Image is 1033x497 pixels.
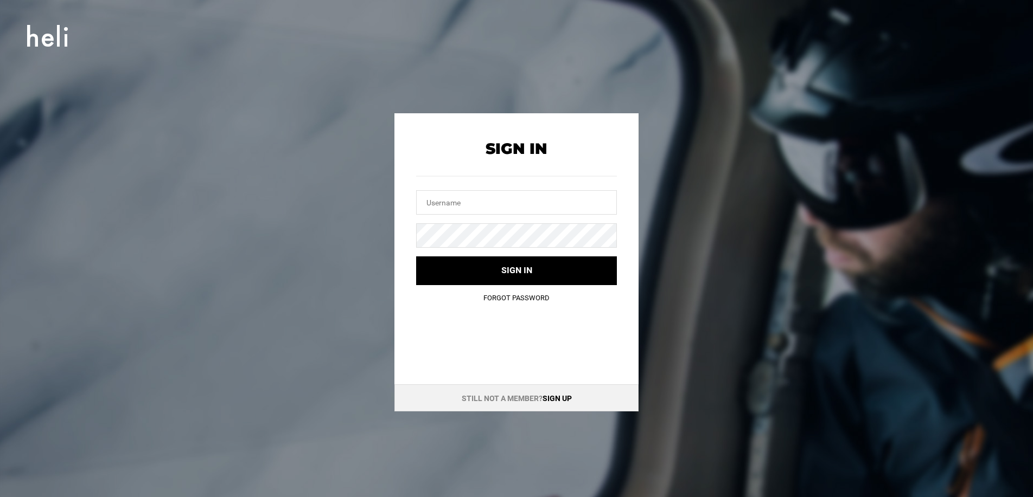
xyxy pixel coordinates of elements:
input: Username [416,190,617,215]
h2: Sign In [416,140,617,157]
div: Still not a member? [394,384,639,411]
a: Sign up [543,394,572,403]
button: Sign in [416,256,617,285]
a: Forgot Password [483,294,550,302]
